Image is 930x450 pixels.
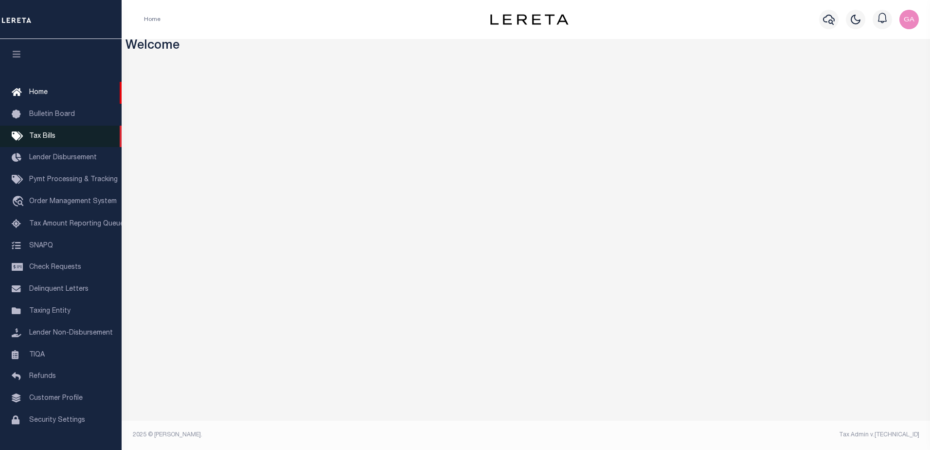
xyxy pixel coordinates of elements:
li: Home [144,15,161,24]
span: Customer Profile [29,395,83,402]
span: Home [29,89,48,96]
span: Security Settings [29,417,85,424]
span: Check Requests [29,264,81,271]
i: travel_explore [12,196,27,208]
div: Tax Admin v.[TECHNICAL_ID] [533,431,919,439]
span: Pymt Processing & Tracking [29,176,118,183]
span: Bulletin Board [29,111,75,118]
span: Lender Disbursement [29,154,97,161]
div: 2025 © [PERSON_NAME]. [125,431,526,439]
img: svg+xml;base64,PHN2ZyB4bWxucz0iaHR0cDovL3d3dy53My5vcmcvMjAwMC9zdmciIHBvaW50ZXItZXZlbnRzPSJub25lIi... [899,10,919,29]
span: SNAPQ [29,242,53,249]
span: Refunds [29,373,56,380]
span: Tax Amount Reporting Queue [29,221,124,227]
span: Lender Non-Disbursement [29,330,113,337]
span: Tax Bills [29,133,55,140]
span: Delinquent Letters [29,286,89,293]
span: TIQA [29,351,45,358]
span: Order Management System [29,198,117,205]
span: Taxing Entity [29,308,71,315]
img: logo-dark.svg [490,14,568,25]
h3: Welcome [125,39,927,54]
